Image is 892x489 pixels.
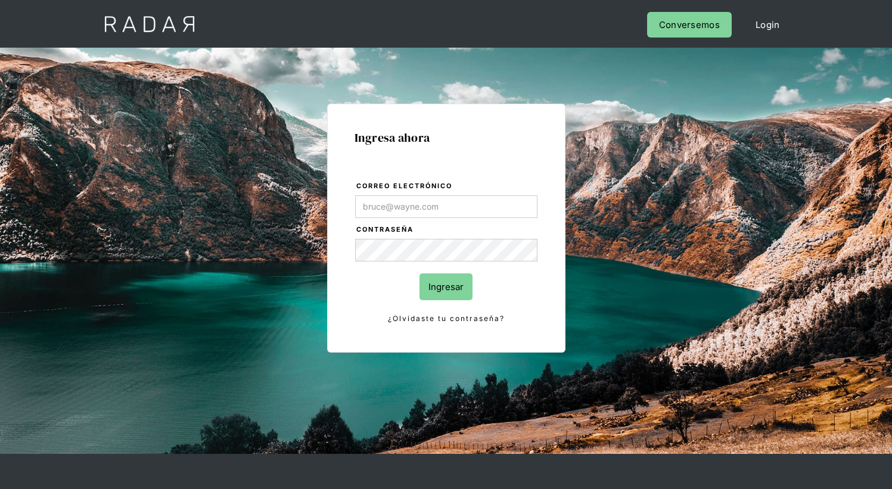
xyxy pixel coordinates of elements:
[355,131,538,144] h1: Ingresa ahora
[355,195,537,218] input: bruce@wayne.com
[647,12,732,38] a: Conversemos
[356,224,537,236] label: Contraseña
[355,180,538,325] form: Login Form
[419,273,473,300] input: Ingresar
[744,12,792,38] a: Login
[355,312,537,325] a: ¿Olvidaste tu contraseña?
[356,180,537,192] label: Correo electrónico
